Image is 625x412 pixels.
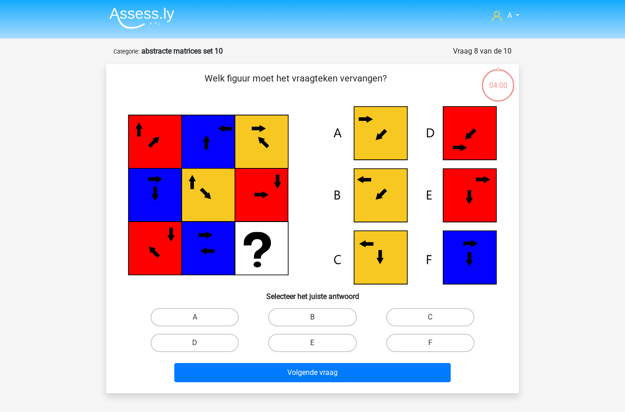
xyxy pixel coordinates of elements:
img: Assessly [109,7,174,29]
span: A [507,11,512,20]
label: A [151,308,239,326]
button: Volgende vraag [174,363,451,382]
div: 04:00 [481,68,515,91]
small: Categorie: [113,48,140,55]
label: D [151,334,239,352]
div: Vraag 8 van de 10 [453,46,512,57]
label: E [268,334,356,352]
label: C [386,308,474,326]
strong: abstracte matrices set 10 [141,47,223,55]
label: B [268,308,356,326]
p: Welk figuur moet het vraagteken vervangen? [121,71,470,99]
label: F [386,334,474,352]
h6: Selecteer het juiste antwoord [121,285,504,301]
a: A [488,10,523,21]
